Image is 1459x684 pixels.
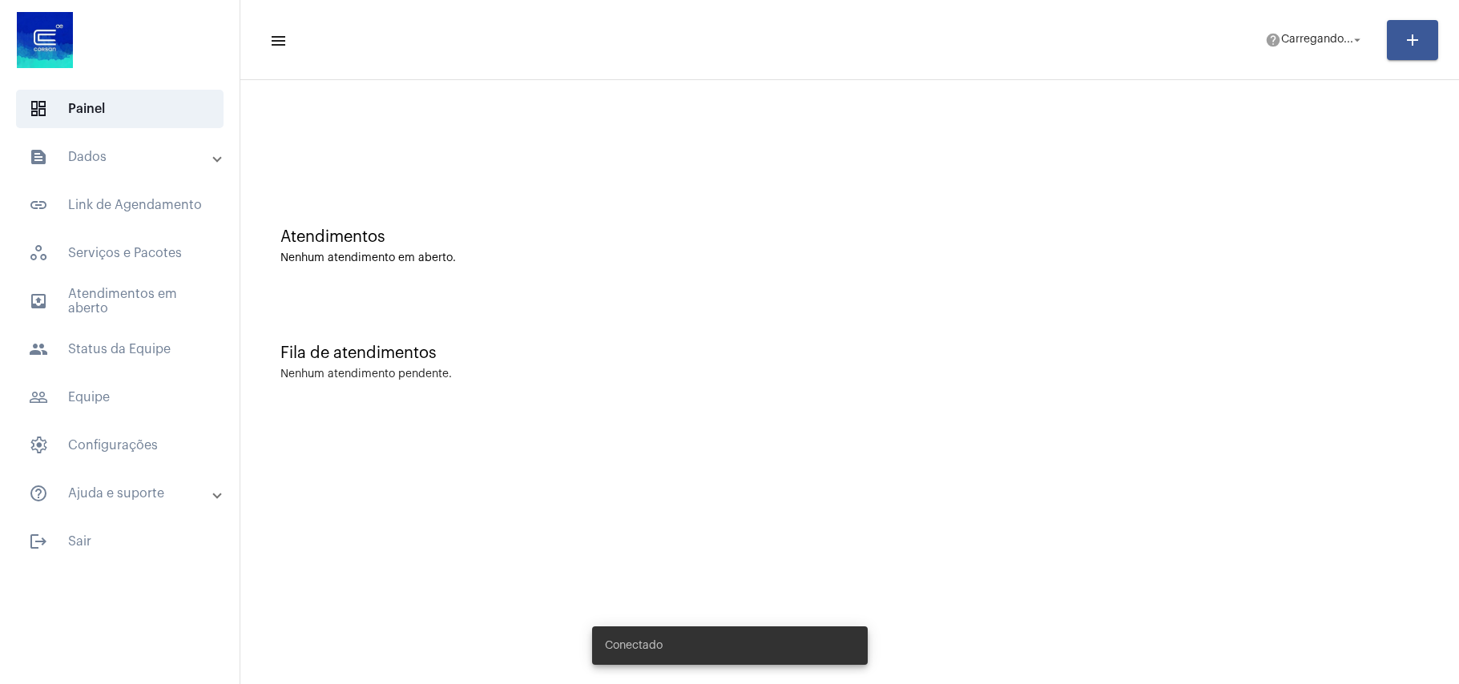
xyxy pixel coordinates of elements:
[29,99,48,119] span: sidenav icon
[29,243,48,263] span: sidenav icon
[16,378,224,416] span: Equipe
[10,474,240,513] mat-expansion-panel-header: sidenav iconAjuda e suporte
[29,147,48,167] mat-icon: sidenav icon
[29,532,48,551] mat-icon: sidenav icon
[1403,30,1422,50] mat-icon: add
[280,368,452,380] div: Nenhum atendimento pendente.
[1281,34,1353,46] span: Carregando...
[29,388,48,407] mat-icon: sidenav icon
[29,436,48,455] span: sidenav icon
[13,8,77,72] img: d4669ae0-8c07-2337-4f67-34b0df7f5ae4.jpeg
[16,234,224,272] span: Serviços e Pacotes
[1265,32,1281,48] mat-icon: help
[280,344,1419,362] div: Fila de atendimentos
[16,186,224,224] span: Link de Agendamento
[269,31,285,50] mat-icon: sidenav icon
[29,292,48,311] mat-icon: sidenav icon
[280,252,1419,264] div: Nenhum atendimento em aberto.
[280,228,1419,246] div: Atendimentos
[29,484,48,503] mat-icon: sidenav icon
[16,522,224,561] span: Sair
[29,340,48,359] mat-icon: sidenav icon
[16,426,224,465] span: Configurações
[10,138,240,176] mat-expansion-panel-header: sidenav iconDados
[16,282,224,320] span: Atendimentos em aberto
[1255,24,1374,56] button: Carregando...
[16,330,224,368] span: Status da Equipe
[605,638,663,654] span: Conectado
[1350,33,1364,47] mat-icon: arrow_drop_down
[16,90,224,128] span: Painel
[29,484,214,503] mat-panel-title: Ajuda e suporte
[29,147,214,167] mat-panel-title: Dados
[29,195,48,215] mat-icon: sidenav icon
